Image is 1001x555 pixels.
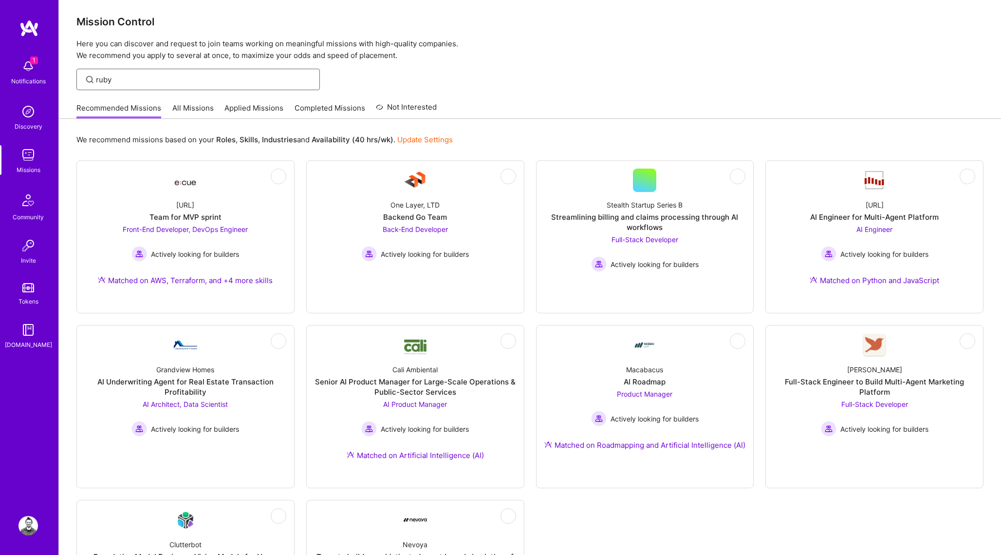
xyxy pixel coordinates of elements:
span: Full-Stack Developer [841,400,908,408]
div: Matched on Roadmapping and Artificial Intelligence (AI) [544,440,745,450]
b: Industries [262,135,297,144]
a: Stealth Startup Series BStreamlining billing and claims processing through AI workflowsFull-Stack... [544,169,746,272]
a: Company Logo[URL]Team for MVP sprintFront-End Developer, DevOps Engineer Actively looking for bui... [85,169,286,297]
div: Matched on Artificial Intelligence (AI) [347,450,484,460]
i: icon EyeClosed [504,512,512,520]
img: Actively looking for builders [131,421,147,437]
span: AI Architect, Data Scientist [143,400,228,408]
span: Actively looking for builders [840,424,928,434]
span: Actively looking for builders [151,424,239,434]
span: Actively looking for builders [151,249,239,259]
div: Clutterbot [169,539,202,550]
span: Actively looking for builders [381,249,469,259]
a: Completed Missions [295,103,365,119]
div: Macabacus [626,364,663,375]
div: Streamlining billing and claims processing through AI workflows [544,212,746,232]
img: Ateam Purple Icon [810,276,817,284]
i: icon EyeClosed [275,337,282,345]
div: Notifications [11,76,46,86]
a: Not Interested [376,101,437,119]
i: icon EyeClosed [964,172,971,180]
span: Actively looking for builders [381,424,469,434]
span: AI Engineer [856,225,892,233]
b: Roles [216,135,236,144]
span: Actively looking for builders [840,249,928,259]
img: Company Logo [404,169,427,192]
div: Tokens [19,296,38,306]
img: logo [19,19,39,37]
img: User Avatar [19,516,38,536]
div: [DOMAIN_NAME] [5,340,52,350]
img: Ateam Purple Icon [544,440,552,448]
img: Actively looking for builders [591,256,607,272]
div: AI Underwriting Agent for Real Estate Transaction Profitability [85,377,286,397]
div: Invite [21,255,36,266]
img: bell [19,57,38,76]
div: Stealth Startup Series B [607,200,683,210]
div: AI Engineer for Multi-Agent Platform [810,212,939,222]
i: icon EyeClosed [275,172,282,180]
div: [PERSON_NAME] [847,364,902,375]
a: Company LogoGrandview HomesAI Underwriting Agent for Real Estate Transaction ProfitabilityAI Arch... [85,333,286,472]
a: Company LogoCali AmbientalSenior AI Product Manager for Large-Scale Operations & Public-Sector Se... [315,333,516,472]
h3: Mission Control [76,16,983,28]
img: Actively looking for builders [131,246,147,262]
span: Actively looking for builders [611,414,699,424]
a: Company Logo[URL]AI Engineer for Multi-Agent PlatformAI Engineer Actively looking for buildersAct... [774,169,975,297]
img: Actively looking for builders [591,411,607,426]
p: Here you can discover and request to join teams working on meaningful missions with high-quality ... [76,38,983,61]
b: Availability (40 hrs/wk) [312,135,393,144]
img: Community [17,189,40,212]
p: We recommend missions based on your , , and . [76,134,453,145]
span: Full-Stack Developer [612,235,678,244]
img: guide book [19,320,38,340]
img: Actively looking for builders [361,421,377,437]
div: Community [13,212,44,222]
span: 1 [30,57,38,64]
img: Ateam Purple Icon [347,451,354,459]
i: icon EyeClosed [275,512,282,520]
div: Missions [17,165,40,175]
span: Front-End Developer, DevOps Engineer [123,225,248,233]
img: Company Logo [863,170,886,191]
i: icon EyeClosed [734,337,741,345]
div: [URL] [866,200,884,210]
img: Actively looking for builders [361,246,377,262]
div: Cali Ambiental [392,364,438,375]
i: icon EyeClosed [504,337,512,345]
span: AI Product Manager [383,400,447,408]
div: AI Roadmap [624,377,666,387]
a: Update Settings [397,135,453,144]
img: discovery [19,102,38,121]
img: tokens [22,283,34,292]
img: Actively looking for builders [821,421,836,437]
img: Company Logo [174,172,197,189]
div: [URL] [176,200,194,210]
img: Company Logo [174,341,197,349]
input: Find Mission... [96,75,313,85]
a: User Avatar [16,516,40,536]
span: Actively looking for builders [611,259,699,269]
a: Company Logo[PERSON_NAME]Full-Stack Engineer to Build Multi-Agent Marketing PlatformFull-Stack De... [774,333,975,437]
img: Company Logo [404,518,427,522]
img: Company Logo [863,334,886,357]
a: Applied Missions [224,103,283,119]
div: Grandview Homes [156,364,214,375]
img: Company Logo [174,509,197,532]
a: Company LogoMacabacusAI RoadmapProduct Manager Actively looking for buildersActively looking for ... [544,333,746,462]
a: All Missions [172,103,214,119]
div: Backend Go Team [383,212,447,222]
img: Company Logo [633,333,656,357]
div: One Layer, LTD [390,200,440,210]
div: Matched on AWS, Terraform, and +4 more skills [98,275,273,286]
span: Back-End Developer [383,225,448,233]
img: Ateam Purple Icon [98,276,106,284]
div: Team for MVP sprint [149,212,222,222]
i: icon EyeClosed [964,337,971,345]
i: icon EyeClosed [504,172,512,180]
div: Discovery [15,121,42,132]
b: Skills [240,135,258,144]
img: Company Logo [404,335,427,355]
div: Matched on Python and JavaScript [810,275,939,286]
div: Nevoya [403,539,427,550]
